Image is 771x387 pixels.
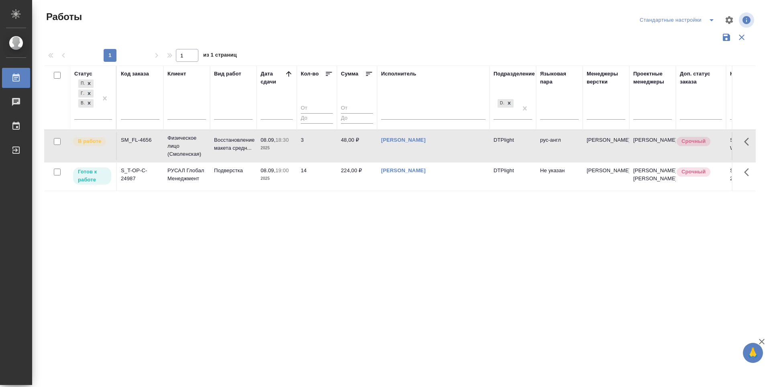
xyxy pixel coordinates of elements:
input: До [341,113,373,123]
div: Подбор, Готов к работе, В работе [78,89,94,99]
div: DTPlight [498,99,505,108]
div: Код заказа [121,70,149,78]
button: Здесь прячутся важные кнопки [739,163,759,182]
p: 19:00 [275,167,289,173]
td: 14 [297,163,337,191]
p: [PERSON_NAME], [PERSON_NAME] [633,167,672,183]
p: Подверстка [214,167,253,175]
div: DTPlight [497,98,514,108]
td: рус-англ [536,132,583,160]
td: Не указан [536,163,583,191]
div: Вид работ [214,70,241,78]
td: 48,00 ₽ [337,132,377,160]
div: Код работы [730,70,761,78]
span: 🙏 [746,344,760,361]
p: РУСАЛ Глобал Менеджмент [167,167,206,183]
div: Подбор, Готов к работе, В работе [78,79,94,89]
div: Подбор [78,79,85,88]
div: SM_FL-4656 [121,136,159,144]
div: Подразделение [494,70,535,78]
p: Физическое лицо (Смоленская) [167,134,206,158]
input: От [341,104,373,114]
p: В работе [78,137,101,145]
p: 08.09, [261,167,275,173]
div: Дата сдачи [261,70,285,86]
div: split button [638,14,720,26]
span: Работы [44,10,82,23]
p: Срочный [681,137,706,145]
button: Здесь прячутся важные кнопки [739,132,759,151]
div: Исполнитель [381,70,416,78]
input: От [301,104,333,114]
div: В работе [78,99,85,108]
div: Сумма [341,70,358,78]
p: 18:30 [275,137,289,143]
button: 🙏 [743,343,763,363]
span: из 1 страниц [203,50,237,62]
div: Подбор, Готов к работе, В работе [78,98,94,108]
div: Доп. статус заказа [680,70,722,86]
td: DTPlight [490,163,536,191]
div: Менеджеры верстки [587,70,625,86]
p: [PERSON_NAME] [587,136,625,144]
td: 3 [297,132,337,160]
button: Сохранить фильтры [719,30,734,45]
div: Исполнитель может приступить к работе [72,167,112,185]
a: [PERSON_NAME] [381,167,426,173]
input: До [301,113,333,123]
div: Исполнитель выполняет работу [72,136,112,147]
div: Готов к работе [78,90,85,98]
p: 2025 [261,144,293,152]
div: Кол-во [301,70,319,78]
div: Статус [74,70,92,78]
a: [PERSON_NAME] [381,137,426,143]
p: Восстановление макета средн... [214,136,253,152]
button: Сбросить фильтры [734,30,749,45]
td: [PERSON_NAME] [629,132,676,160]
div: S_T-OP-C-24987 [121,167,159,183]
div: Клиент [167,70,186,78]
p: Срочный [681,168,706,176]
p: 08.09, [261,137,275,143]
div: Проектные менеджеры [633,70,672,86]
td: DTPlight [490,132,536,160]
td: 224,00 ₽ [337,163,377,191]
p: [PERSON_NAME] [587,167,625,175]
p: 2025 [261,175,293,183]
p: Готов к работе [78,168,106,184]
div: Языковая пара [540,70,579,86]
